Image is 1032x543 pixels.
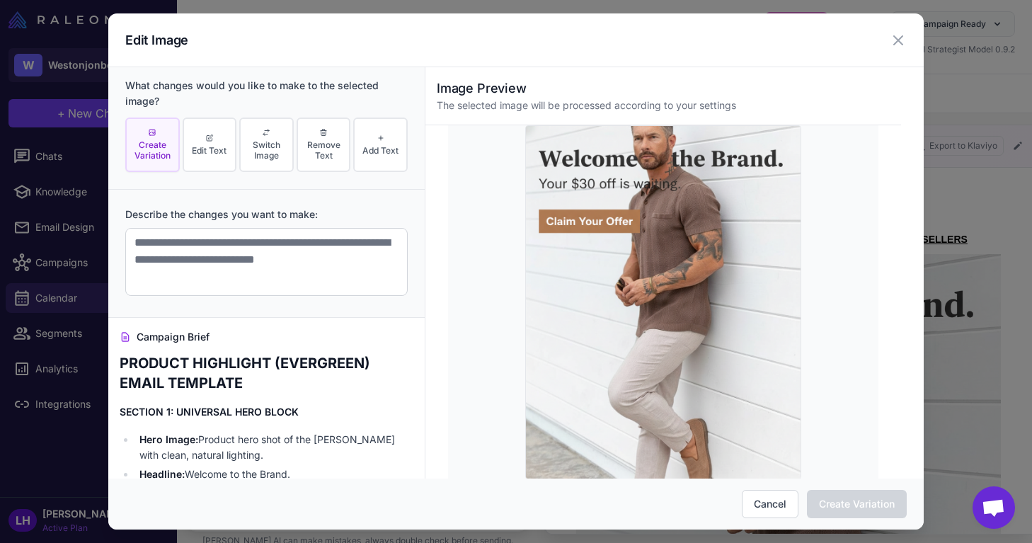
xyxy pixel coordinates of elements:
[120,406,299,418] strong: SECTION 1: UNIVERSAL HERO BLOCK
[65,60,93,72] a: SHOP
[185,60,256,72] a: COLLECTIONS
[135,432,413,464] li: Product hero shot of the [PERSON_NAME] with clean, natural lighting.
[353,118,408,172] button: Add Text
[135,467,413,483] li: Welcome to the Brand.
[297,118,351,172] button: Remove Text
[807,490,907,518] button: Create Variation
[362,145,399,156] span: Add Text
[120,353,413,393] h2: PRODUCT HIGHLIGHT (EVERGREEN) EMAIL TEMPLATE
[125,207,408,222] label: Describe the changes you want to make:
[301,139,347,161] span: Remove Text
[183,118,237,172] button: Edit Text
[325,60,400,72] a: BEST SELLERS
[139,468,185,480] strong: Headline:
[973,486,1015,529] div: Open chat
[239,118,294,172] button: Switch Image
[243,139,289,161] span: Switch Image
[742,490,798,518] button: Cancel
[525,125,801,479] img: Welcome to the brand. Your $30 off is waiting.
[437,98,890,113] p: The selected image will be processed according to your settings
[120,329,413,345] h4: Campaign Brief
[192,145,227,156] span: Edit Text
[139,433,198,445] strong: Hero Image:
